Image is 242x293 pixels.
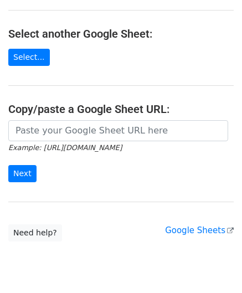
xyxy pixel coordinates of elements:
[8,143,122,152] small: Example: [URL][DOMAIN_NAME]
[8,49,50,66] a: Select...
[8,224,62,241] a: Need help?
[8,120,228,141] input: Paste your Google Sheet URL here
[8,102,234,116] h4: Copy/paste a Google Sheet URL:
[8,27,234,40] h4: Select another Google Sheet:
[165,225,234,235] a: Google Sheets
[187,240,242,293] iframe: Chat Widget
[8,165,37,182] input: Next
